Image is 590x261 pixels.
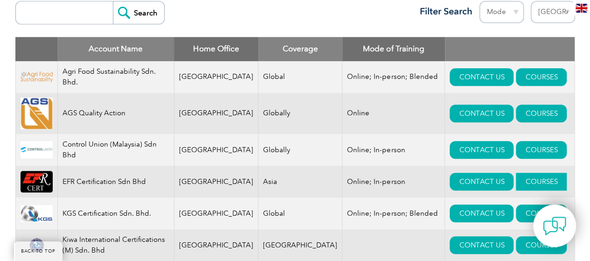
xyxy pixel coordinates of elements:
a: COURSES [516,68,567,86]
td: [GEOGRAPHIC_DATA] [174,198,258,229]
a: COURSES [516,173,567,190]
td: Globally [258,93,342,134]
td: Globally [258,134,342,166]
img: en [576,4,587,13]
th: Coverage: activate to sort column ascending [258,37,342,61]
h3: Filter Search [414,6,472,17]
a: COURSES [516,205,567,222]
img: contact-chat.png [543,214,566,238]
td: [GEOGRAPHIC_DATA] [174,134,258,166]
td: Agri Food Sustainability Sdn. Bhd. [57,61,174,93]
td: KGS Certification Sdn. Bhd. [57,198,174,229]
a: BACK TO TOP [14,241,62,261]
td: Online; In-person; Blended [342,198,445,229]
img: 7f98aa8e-08a0-ee11-be37-00224898ad00-logo.jpg [21,205,53,222]
td: Online; In-person; Blended [342,61,445,93]
td: Online; In-person [342,166,445,198]
td: Asia [258,166,342,198]
td: Global [258,198,342,229]
td: [GEOGRAPHIC_DATA] [258,229,342,261]
td: [GEOGRAPHIC_DATA] [174,166,258,198]
th: Mode of Training: activate to sort column ascending [342,37,445,61]
a: CONTACT US [450,105,514,122]
img: 534ecdca-dfff-ed11-8f6c-00224814fd52-logo.jpg [21,141,53,158]
img: e8128bb3-5a91-eb11-b1ac-002248146a66-logo.jpg [21,98,53,129]
th: Account Name: activate to sort column descending [57,37,174,61]
a: CONTACT US [450,236,514,254]
img: 5625bac0-7d19-eb11-a813-000d3ae11abd-logo.png [21,171,53,193]
th: : activate to sort column ascending [445,37,575,61]
td: [GEOGRAPHIC_DATA] [174,229,258,261]
th: Home Office: activate to sort column ascending [174,37,258,61]
img: f9836cf2-be2c-ed11-9db1-00224814fd52-logo.png [21,71,53,82]
a: CONTACT US [450,205,514,222]
img: 474b7db5-30d3-ec11-a7b6-002248d3b1f1-logo.png [21,236,53,254]
a: CONTACT US [450,68,514,86]
td: EFR Certification Sdn Bhd [57,166,174,198]
td: Control Union (Malaysia) Sdn Bhd [57,134,174,166]
input: Search [113,1,164,24]
a: CONTACT US [450,141,514,159]
a: COURSES [516,141,567,159]
td: Kiwa International Certifications (M) Sdn. Bhd [57,229,174,261]
td: AGS Quality Action [57,93,174,134]
td: Online; In-person [342,134,445,166]
td: Global [258,61,342,93]
a: COURSES [516,105,567,122]
td: Online [342,93,445,134]
td: [GEOGRAPHIC_DATA] [174,93,258,134]
td: [GEOGRAPHIC_DATA] [174,61,258,93]
a: COURSES [516,236,567,254]
a: CONTACT US [450,173,514,190]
